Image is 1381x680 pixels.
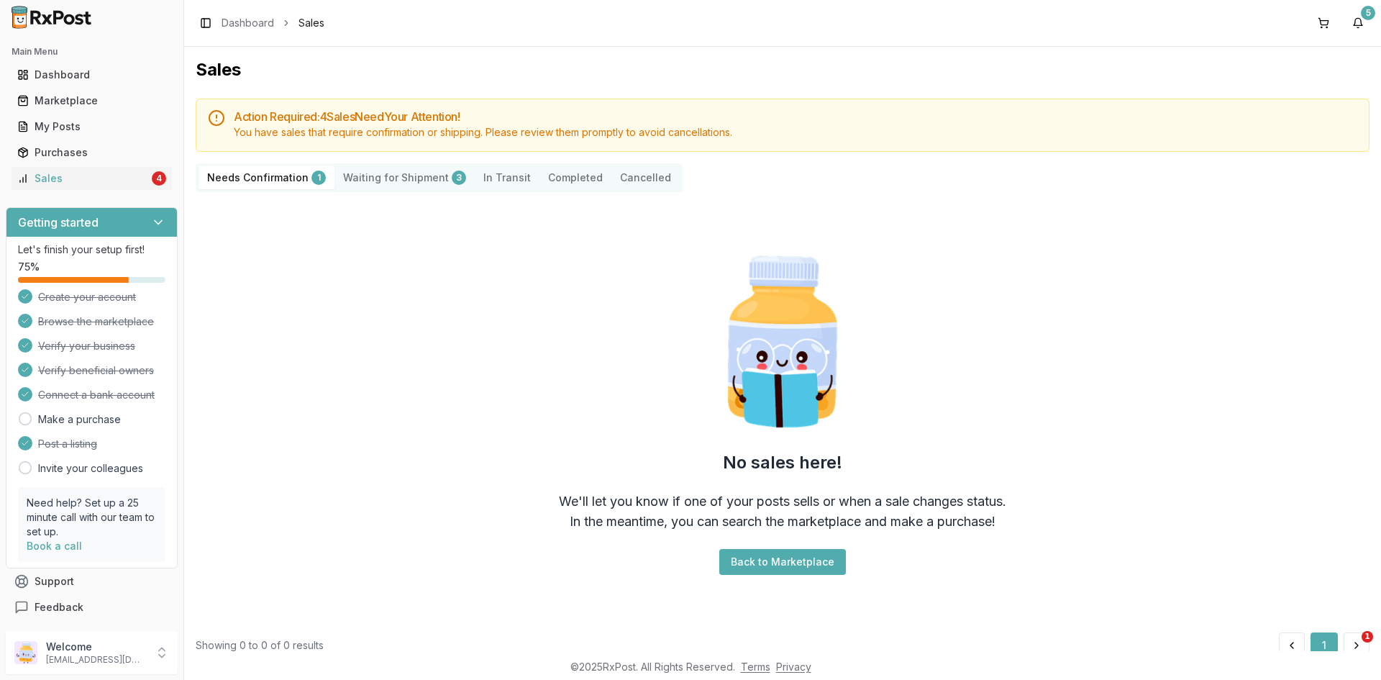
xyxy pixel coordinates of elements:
span: Verify your business [38,339,135,353]
a: Marketplace [12,88,172,114]
h3: Getting started [18,214,99,231]
button: Sales4 [6,167,178,190]
a: Sales4 [12,166,172,191]
img: User avatar [14,641,37,664]
div: Sales [17,171,149,186]
div: 1 [311,171,326,185]
span: Browse the marketplace [38,314,154,329]
span: Feedback [35,600,83,615]
div: We'll let you know if one of your posts sells or when a sale changes status. [559,491,1006,512]
img: Smart Pill Bottle [690,250,875,434]
span: Connect a bank account [38,388,155,402]
button: Completed [539,166,611,189]
div: Marketplace [17,94,166,108]
a: Dashboard [12,62,172,88]
button: Needs Confirmation [199,166,334,189]
a: Terms [741,661,770,673]
p: Need help? Set up a 25 minute call with our team to set up. [27,496,157,539]
button: Back to Marketplace [719,549,846,575]
span: Sales [298,16,324,30]
div: My Posts [17,119,166,134]
button: Dashboard [6,63,178,86]
nav: breadcrumb [222,16,324,30]
div: 5 [1361,6,1375,20]
h1: Sales [196,58,1369,81]
span: Verify beneficial owners [38,363,154,378]
button: In Transit [475,166,539,189]
span: Create your account [38,290,136,304]
span: Post a listing [38,437,97,451]
p: Welcome [46,640,146,654]
a: Invite your colleagues [38,461,143,476]
div: 4 [152,171,166,186]
div: In the meantime, you can search the marketplace and make a purchase! [570,512,995,532]
button: Support [6,568,178,594]
button: 5 [1346,12,1369,35]
div: 3 [452,171,466,185]
div: Dashboard [17,68,166,82]
img: RxPost Logo [6,6,98,29]
div: You have sales that require confirmation or shipping. Please review them promptly to avoid cancel... [234,125,1357,140]
span: 1 [1362,631,1373,643]
div: Showing 0 to 0 of 0 results [196,638,324,653]
button: Feedback [6,594,178,620]
h2: Main Menu [12,46,172,58]
a: Privacy [776,661,811,673]
span: 75 % [18,260,40,274]
p: Let's finish your setup first! [18,242,165,257]
a: My Posts [12,114,172,140]
iframe: Intercom live chat [1332,631,1367,666]
a: Purchases [12,140,172,166]
a: Dashboard [222,16,274,30]
h2: No sales here! [723,451,842,474]
a: Make a purchase [38,412,121,427]
button: Purchases [6,141,178,164]
button: 1 [1311,633,1338,658]
p: [EMAIL_ADDRESS][DOMAIN_NAME] [46,654,146,666]
a: Book a call [27,540,82,552]
button: Cancelled [611,166,680,189]
h5: Action Required: 4 Sale s Need Your Attention! [234,111,1357,122]
button: Waiting for Shipment [334,166,475,189]
button: Marketplace [6,89,178,112]
div: Purchases [17,145,166,160]
button: My Posts [6,115,178,138]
